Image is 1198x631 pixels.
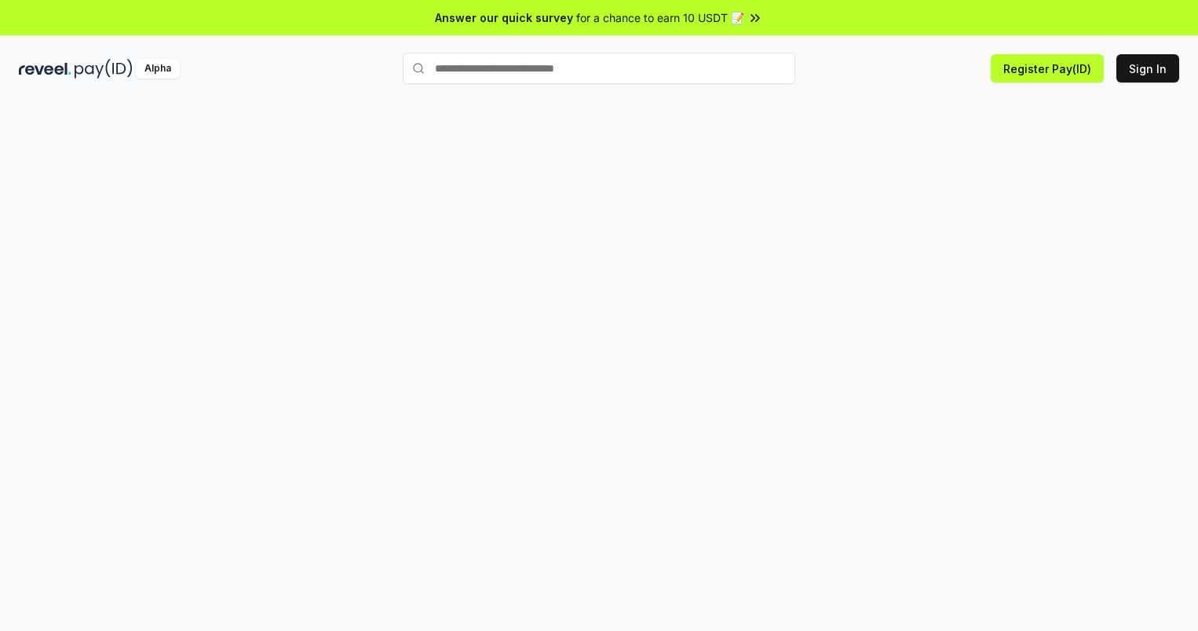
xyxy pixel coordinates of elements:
[435,9,573,26] span: Answer our quick survey
[991,54,1104,83] button: Register Pay(ID)
[136,59,180,79] div: Alpha
[1116,54,1179,83] button: Sign In
[75,59,133,79] img: pay_id
[576,9,744,26] span: for a chance to earn 10 USDT 📝
[19,59,71,79] img: reveel_dark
